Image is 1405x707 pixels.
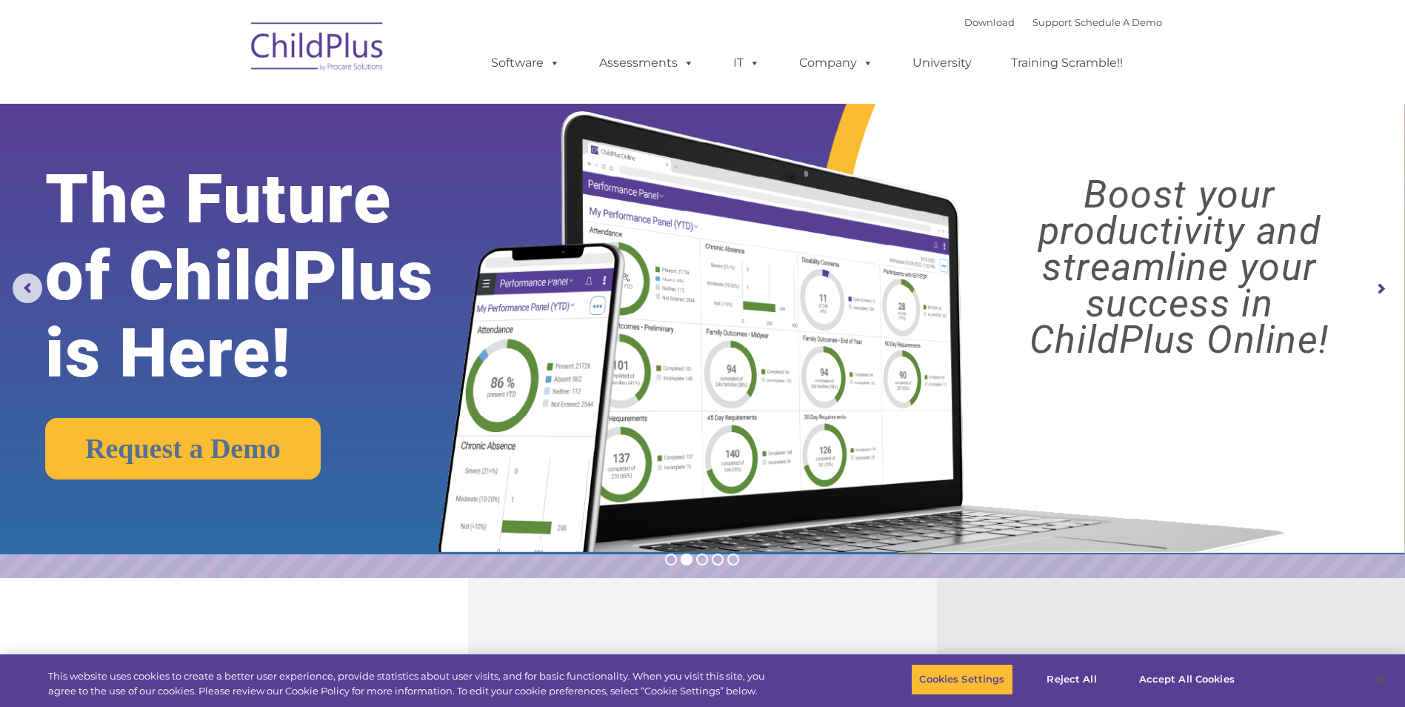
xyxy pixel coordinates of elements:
[1032,16,1072,28] a: Support
[1026,664,1118,695] button: Reject All
[476,48,575,78] a: Software
[48,669,772,698] div: This website uses cookies to create a better user experience, provide statistics about user visit...
[1075,16,1162,28] a: Schedule A Demo
[45,418,321,479] a: Request a Demo
[971,176,1388,358] rs-layer: Boost your productivity and streamline your success in ChildPlus Online!
[206,98,251,109] span: Last name
[718,48,775,78] a: IT
[964,16,1162,28] font: |
[996,48,1138,78] a: Training Scramble!!
[911,664,1012,695] button: Cookies Settings
[1365,663,1398,696] button: Close
[784,48,888,78] a: Company
[1131,664,1243,695] button: Accept All Cookies
[206,159,269,170] span: Phone number
[244,12,392,86] img: ChildPlus by Procare Solutions
[964,16,1015,28] a: Download
[584,48,709,78] a: Assessments
[45,161,494,392] rs-layer: The Future of ChildPlus is Here!
[898,48,987,78] a: University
